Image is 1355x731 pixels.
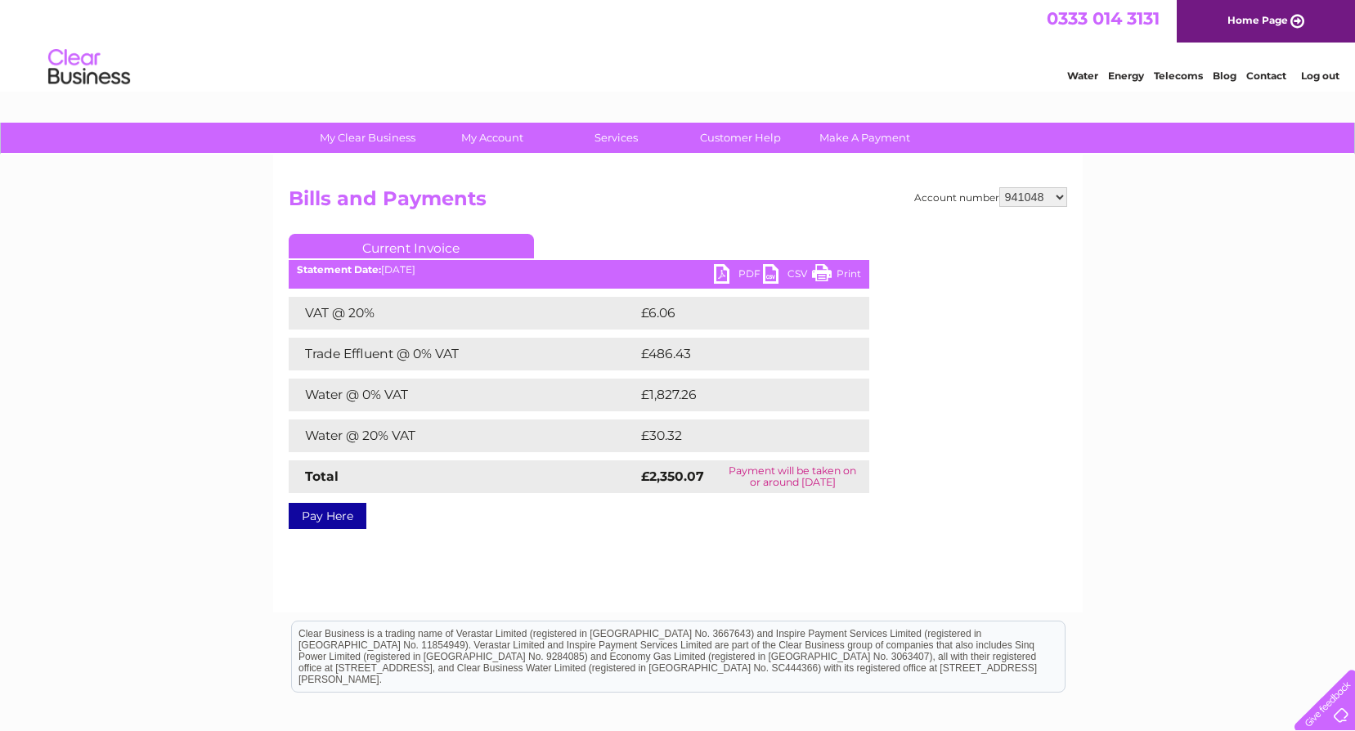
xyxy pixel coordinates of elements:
[289,234,534,258] a: Current Invoice
[1301,70,1339,82] a: Log out
[289,187,1067,218] h2: Bills and Payments
[641,469,704,484] strong: £2,350.07
[797,123,932,153] a: Make A Payment
[300,123,435,153] a: My Clear Business
[549,123,684,153] a: Services
[637,379,843,411] td: £1,827.26
[914,187,1067,207] div: Account number
[1067,70,1098,82] a: Water
[47,43,131,92] img: logo.png
[289,503,366,529] a: Pay Here
[763,264,812,288] a: CSV
[289,297,637,330] td: VAT @ 20%
[289,338,637,370] td: Trade Effluent @ 0% VAT
[1047,8,1160,29] a: 0333 014 3131
[714,264,763,288] a: PDF
[716,460,868,493] td: Payment will be taken on or around [DATE]
[637,338,841,370] td: £486.43
[289,379,637,411] td: Water @ 0% VAT
[1246,70,1286,82] a: Contact
[1213,70,1236,82] a: Blog
[305,469,339,484] strong: Total
[637,297,832,330] td: £6.06
[673,123,808,153] a: Customer Help
[812,264,861,288] a: Print
[424,123,559,153] a: My Account
[1154,70,1203,82] a: Telecoms
[1108,70,1144,82] a: Energy
[297,263,381,276] b: Statement Date:
[637,419,836,452] td: £30.32
[292,9,1065,79] div: Clear Business is a trading name of Verastar Limited (registered in [GEOGRAPHIC_DATA] No. 3667643...
[289,419,637,452] td: Water @ 20% VAT
[289,264,869,276] div: [DATE]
